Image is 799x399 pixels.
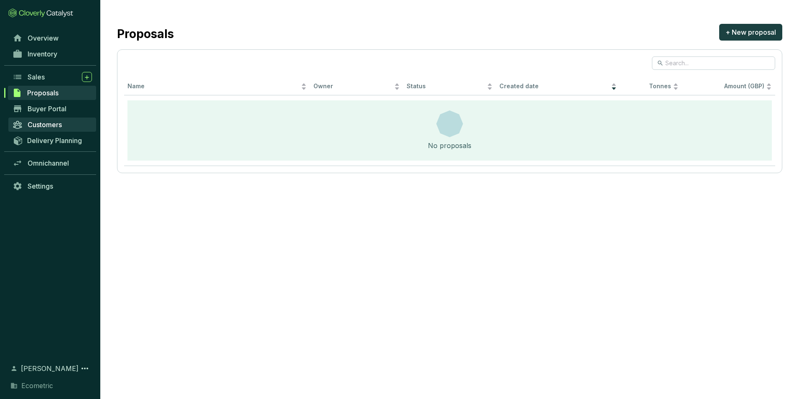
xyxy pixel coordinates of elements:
a: Omnichannel [8,156,96,170]
span: Sales [28,73,45,81]
a: Proposals [8,86,96,100]
th: Status [403,78,496,95]
th: Created date [496,78,620,95]
span: Customers [28,120,62,129]
a: Sales [8,70,96,84]
th: Owner [310,78,403,95]
button: + New proposal [719,24,782,41]
span: Overview [28,34,59,42]
a: Customers [8,118,96,132]
a: Settings [8,179,96,193]
span: Settings [28,182,53,190]
input: Search... [665,59,763,68]
th: Tonnes [620,78,682,95]
span: Name [127,82,299,90]
span: Delivery Planning [27,136,82,145]
th: Name [124,78,310,95]
a: Overview [8,31,96,45]
span: Omnichannel [28,159,69,167]
span: Amount (GBP) [724,82,764,90]
a: Buyer Portal [8,102,96,116]
span: Ecometric [21,381,53,391]
span: Proposals [27,89,59,97]
span: Buyer Portal [28,105,66,113]
a: Inventory [8,47,96,61]
div: No proposals [428,141,471,151]
span: Status [407,82,486,90]
span: Owner [313,82,392,90]
a: Delivery Planning [8,133,96,147]
span: [PERSON_NAME] [21,363,79,373]
h2: Proposals [117,25,174,43]
span: Created date [499,82,609,90]
span: + New proposal [725,27,776,37]
span: Inventory [28,50,57,58]
span: Tonnes [623,82,671,90]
